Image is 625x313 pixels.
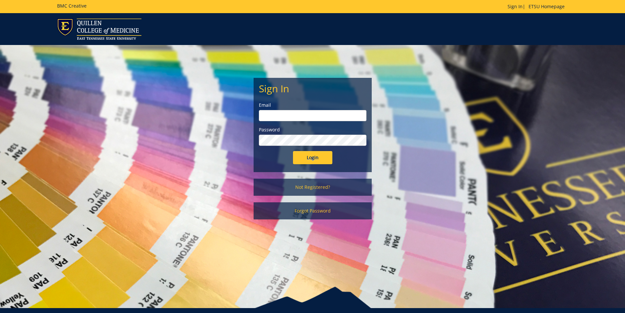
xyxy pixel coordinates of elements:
[525,3,568,10] a: ETSU Homepage
[508,3,523,10] a: Sign In
[254,179,372,196] a: Not Registered?
[57,18,141,40] img: ETSU logo
[508,3,568,10] p: |
[57,3,87,8] h5: BMC Creative
[259,126,366,133] label: Password
[293,151,332,164] input: Login
[254,202,372,219] a: Forgot Password
[259,102,366,108] label: Email
[259,83,366,94] h2: Sign In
